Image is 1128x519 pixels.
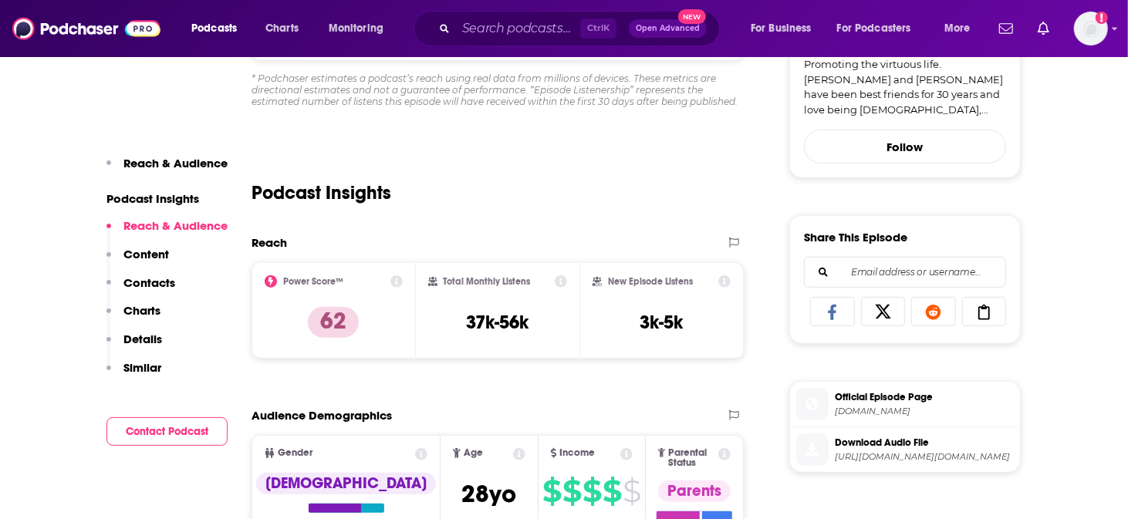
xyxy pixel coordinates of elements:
[835,436,1014,450] span: Download Audio File
[1032,15,1055,42] a: Show notifications dropdown
[283,276,343,287] h2: Power Score™
[608,276,693,287] h2: New Episode Listens
[106,303,160,332] button: Charts
[278,448,312,458] span: Gender
[1096,12,1108,24] svg: Add a profile image
[123,156,228,170] p: Reach & Audience
[993,15,1019,42] a: Show notifications dropdown
[542,479,561,504] span: $
[827,16,934,41] button: open menu
[603,479,621,504] span: $
[934,16,990,41] button: open menu
[678,9,706,24] span: New
[464,448,483,458] span: Age
[560,448,596,458] span: Income
[462,479,517,509] span: 28 yo
[106,360,161,389] button: Similar
[562,479,581,504] span: $
[256,473,436,494] div: [DEMOGRAPHIC_DATA]
[583,479,601,504] span: $
[810,297,855,326] a: Share on Facebook
[252,72,744,107] div: * Podchaser estimates a podcast’s reach using real data from millions of devices. These metrics a...
[580,19,616,39] span: Ctrl K
[1074,12,1108,45] img: User Profile
[804,57,1006,117] a: Promoting the virtuous life. [PERSON_NAME] and [PERSON_NAME] have been best friends for 30 years ...
[623,479,640,504] span: $
[191,18,237,39] span: Podcasts
[308,307,359,338] p: 62
[181,16,257,41] button: open menu
[123,218,228,233] p: Reach & Audience
[106,247,169,275] button: Content
[658,480,731,502] div: Parents
[106,417,228,446] button: Contact Podcast
[123,275,175,290] p: Contacts
[12,14,160,43] img: Podchaser - Follow, Share and Rate Podcasts
[1074,12,1108,45] span: Logged in as TESSWOODSPR
[106,191,228,206] p: Podcast Insights
[835,451,1014,463] span: https://pdcn.co/e/podcasts.captivate.fm/media/16cf45c8-c46e-4acb-bf21-3d7e1d3f59d6/full-audio-for...
[804,257,1006,288] div: Search followers
[265,18,299,39] span: Charts
[911,297,956,326] a: Share on Reddit
[123,360,161,375] p: Similar
[751,18,812,39] span: For Business
[636,25,700,32] span: Open Advanced
[456,16,580,41] input: Search podcasts, credits, & more...
[255,16,308,41] a: Charts
[962,297,1007,326] a: Copy Link
[804,130,1006,163] button: Follow
[106,332,162,360] button: Details
[629,19,707,38] button: Open AdvancedNew
[106,275,175,304] button: Contacts
[817,258,993,287] input: Email address or username...
[796,388,1014,420] a: Official Episode Page[DOMAIN_NAME]
[861,297,906,326] a: Share on X/Twitter
[106,156,228,184] button: Reach & Audience
[106,218,228,247] button: Reach & Audience
[123,332,162,346] p: Details
[444,276,531,287] h2: Total Monthly Listens
[944,18,971,39] span: More
[796,433,1014,466] a: Download Audio File[URL][DOMAIN_NAME][DOMAIN_NAME]
[804,230,907,244] h3: Share This Episode
[252,408,392,423] h2: Audience Demographics
[123,247,169,261] p: Content
[640,311,684,334] h3: 3k-5k
[1074,12,1108,45] button: Show profile menu
[835,390,1014,404] span: Official Episode Page
[428,11,735,46] div: Search podcasts, credits, & more...
[252,235,287,250] h2: Reach
[835,406,1014,417] span: thecatholicmanshow.com
[668,448,715,468] span: Parental Status
[329,18,383,39] span: Monitoring
[252,181,391,204] h2: Podcast Insights
[318,16,404,41] button: open menu
[837,18,911,39] span: For Podcasters
[466,311,529,334] h3: 37k-56k
[740,16,831,41] button: open menu
[123,303,160,318] p: Charts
